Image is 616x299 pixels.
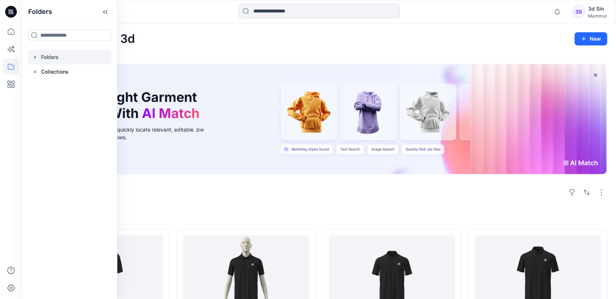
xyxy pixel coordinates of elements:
[31,213,607,222] h4: Styles
[142,105,199,121] span: AI Match
[49,89,203,121] h1: Find the Right Garment Instantly With
[572,5,585,18] div: 3S
[588,13,607,19] div: Mammut
[588,4,607,13] div: 3d Sln
[49,126,214,141] div: Use text or image search to quickly locate relevant, editable .bw files for faster design workflows.
[41,67,69,76] p: Collections
[575,32,607,45] button: New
